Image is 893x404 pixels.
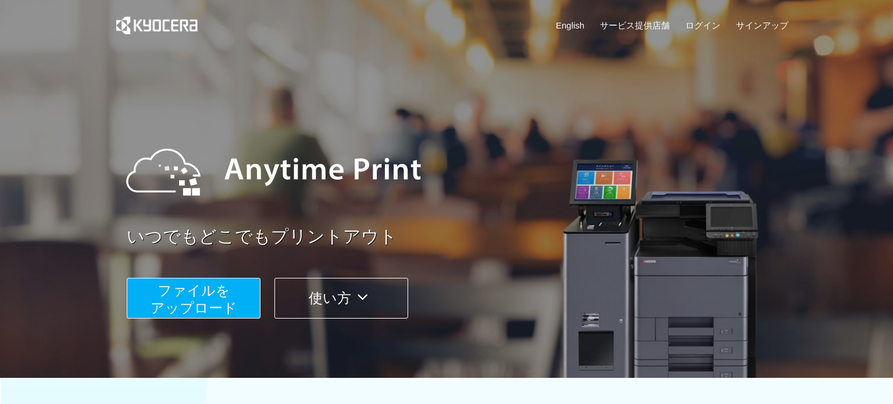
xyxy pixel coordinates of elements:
a: サービス提供店舗 [600,19,670,31]
button: 使い方 [274,278,408,319]
button: ファイルを​​アップロード [127,278,260,319]
span: ファイルを ​​アップロード [151,283,237,316]
a: サインアップ [736,19,788,31]
a: English [556,19,584,31]
a: ログイン [685,19,720,31]
a: いつでもどこでもプリントアウト [127,224,795,249]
